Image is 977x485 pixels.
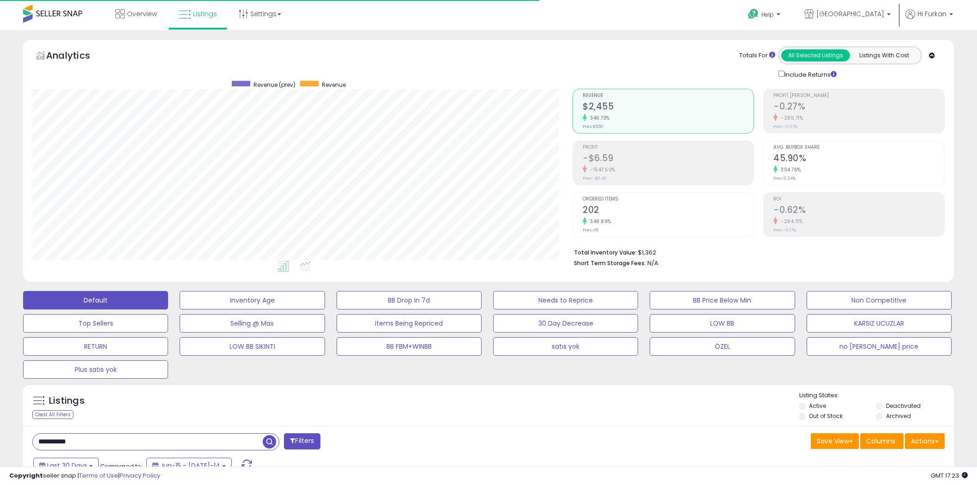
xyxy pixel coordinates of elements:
[583,93,754,98] span: Revenue
[773,124,797,129] small: Prev: -0.07%
[739,51,775,60] div: Totals For
[773,145,944,150] span: Avg. Buybox Share
[583,176,607,181] small: Prev: -$0.40
[778,115,803,121] small: -285.71%
[807,337,952,356] button: no [PERSON_NAME] price
[23,337,168,356] button: RETURN
[773,176,796,181] small: Prev: 11.34%
[587,166,615,173] small: -1547.50%
[809,402,826,410] label: Active
[866,436,895,446] span: Columns
[741,1,790,30] a: Help
[180,291,325,309] button: Inventory Age
[748,8,759,20] i: Get Help
[574,259,646,267] b: Short Term Storage Fees:
[807,314,952,333] button: KARSIZ UCUZLAR
[816,9,884,18] span: [GEOGRAPHIC_DATA]
[773,101,944,114] h2: -0.27%
[778,218,802,225] small: -264.71%
[811,433,859,449] button: Save View
[9,471,43,480] strong: Copyright
[886,402,921,410] label: Deactivated
[773,227,796,233] small: Prev: -0.17%
[493,291,638,309] button: Needs to Reprice
[773,205,944,217] h2: -0.62%
[47,461,87,470] span: Last 30 Days
[253,81,296,89] span: Revenue (prev)
[574,249,637,256] b: Total Inventory Value:
[23,314,168,333] button: Top Sellers
[493,314,638,333] button: 30 Day Decrease
[850,49,918,61] button: Listings With Cost
[337,291,482,309] button: BB Drop in 7d
[647,259,658,267] span: N/A
[583,145,754,150] span: Profit
[781,49,850,61] button: All Selected Listings
[193,9,217,18] span: Listings
[917,9,947,18] span: Hi Furkan
[337,337,482,356] button: BB FBM+WINBB
[931,471,968,480] span: 2025-08-14 17:23 GMT
[650,291,795,309] button: BB Price Below Min
[79,471,118,480] a: Terms of Use
[9,472,160,480] div: seller snap | |
[773,153,944,165] h2: 45.90%
[583,101,754,114] h2: $2,455
[337,314,482,333] button: Items Being Repriced
[180,337,325,356] button: LOW BB SIKINTI
[46,49,108,64] h5: Analytics
[583,153,754,165] h2: -$6.59
[180,314,325,333] button: Selling @ Max
[650,337,795,356] button: ÖZEL
[120,471,160,480] a: Privacy Policy
[160,461,220,470] span: Jun-15 - [DATE]-14
[799,391,954,400] p: Listing States:
[583,227,598,233] small: Prev: 45
[886,412,911,420] label: Archived
[23,360,168,379] button: Plus satıs yok
[773,197,944,202] span: ROI
[809,412,843,420] label: Out of Stock
[905,433,945,449] button: Actions
[284,433,320,449] button: Filters
[905,9,953,30] a: Hi Furkan
[146,458,232,473] button: Jun-15 - [DATE]-14
[583,197,754,202] span: Ordered Items
[583,205,754,217] h2: 202
[322,81,346,89] span: Revenue
[583,124,603,129] small: Prev: $550
[33,458,99,473] button: Last 30 Days
[761,11,774,18] span: Help
[587,218,611,225] small: 348.89%
[650,314,795,333] button: LOW BB
[587,115,610,121] small: 346.73%
[807,291,952,309] button: Non Competitive
[100,462,143,471] span: Compared to:
[778,166,801,173] small: 304.76%
[493,337,638,356] button: satıs yok
[773,93,944,98] span: Profit [PERSON_NAME]
[23,291,168,309] button: Default
[772,69,848,79] div: Include Returns
[127,9,157,18] span: Overview
[32,410,73,419] div: Clear All Filters
[860,433,904,449] button: Columns
[49,394,84,407] h5: Listings
[574,246,938,257] li: $1,362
